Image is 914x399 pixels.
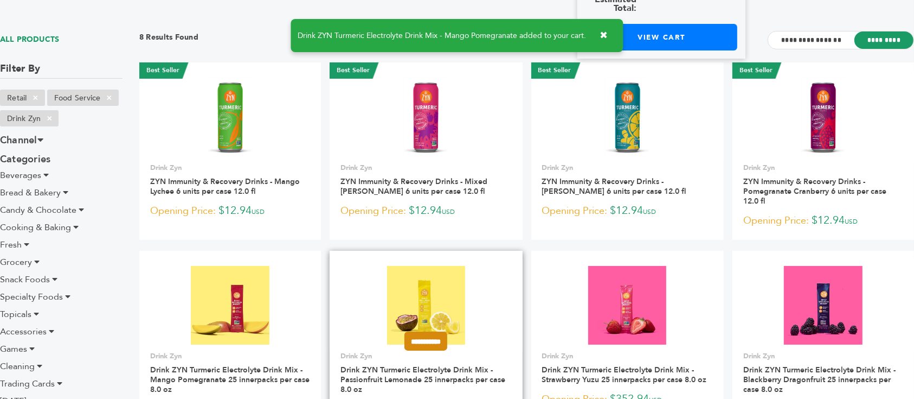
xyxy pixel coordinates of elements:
[150,204,216,218] span: Opening Price:
[801,78,845,156] img: ZYN Immunity & Recovery Drinks - Pomegranate Cranberry 6 units per case 12.0 fl
[340,365,505,395] a: Drink ZYN Turmeric Electrolyte Drink Mix - Passionfruit Lemonade 25 innerpacks per case 8.0 oz
[150,365,310,395] a: Drink ZYN Turmeric Electrolyte Drink Mix - Mango Pomegranate 25 innerpacks per case 8.0 oz
[784,266,862,345] img: Drink ZYN Turmeric Electrolyte Drink Mix - Blackberry Dragonfruit 25 innerpacks per case 8.0 oz
[542,365,707,385] a: Drink ZYN Turmeric Electrolyte Drink Mix - Strawberry Yuzu 25 innerpacks per case 8.0 oz
[150,351,310,361] p: Drink Zyn
[191,266,269,345] img: Drink ZYN Turmeric Electrolyte Drink Mix - Mango Pomegranate 25 innerpacks per case 8.0 oz
[643,207,656,216] span: USD
[585,24,737,50] a: View Cart
[542,163,713,173] p: Drink Zyn
[340,176,487,197] a: ZYN Immunity & Recovery Drinks - Mixed [PERSON_NAME] 6 units per case 12.0 fl
[592,24,616,47] button: ✖
[340,203,511,219] p: $12.94
[150,176,300,197] a: ZYN Immunity & Recovery Drinks - Mango Lychee 6 units per case 12.0 fl
[743,365,896,395] a: Drink ZYN Turmeric Electrolyte Drink Mix - Blackberry Dragonfruit 25 innerpacks per case 8.0 oz
[606,78,649,156] img: ZYN Immunity & Recovery Drinks - Lemon Ginger 6 units per case 12.0 fl
[743,176,886,206] a: ZYN Immunity & Recovery Drinks - Pomegranate Cranberry 6 units per case 12.0 fl
[340,204,406,218] span: Opening Price:
[150,163,310,173] p: Drink Zyn
[208,78,252,156] img: ZYN Immunity & Recovery Drinks - Mango Lychee 6 units per case 12.0 fl
[743,163,903,173] p: Drink Zyn
[542,204,608,218] span: Opening Price:
[27,91,44,104] span: ×
[442,207,455,216] span: USD
[542,203,713,219] p: $12.94
[404,78,448,156] img: ZYN Immunity & Recovery Drinks - Mixed Berry 6 units per case 12.0 fl
[340,163,511,173] p: Drink Zyn
[387,266,466,345] img: Drink ZYN Turmeric Electrolyte Drink Mix - Passionfruit Lemonade 25 innerpacks per case 8.0 oz
[41,112,59,125] span: ×
[298,32,587,40] span: Drink ZYN Turmeric Electrolyte Drink Mix - Mango Pomegranate added to your cart.
[845,217,858,226] span: USD
[542,351,713,361] p: Drink Zyn
[252,207,265,216] span: USD
[743,351,903,361] p: Drink Zyn
[588,266,667,345] img: Drink ZYN Turmeric Electrolyte Drink Mix - Strawberry Yuzu 25 innerpacks per case 8.0 oz
[743,213,809,228] span: Opening Price:
[743,213,903,229] p: $12.94
[139,32,198,49] h3: 8 Results Found
[542,176,686,197] a: ZYN Immunity & Recovery Drinks - [PERSON_NAME] 6 units per case 12.0 fl
[150,203,310,219] p: $12.94
[100,91,118,104] span: ×
[340,351,511,361] p: Drink Zyn
[47,90,119,106] li: Food Service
